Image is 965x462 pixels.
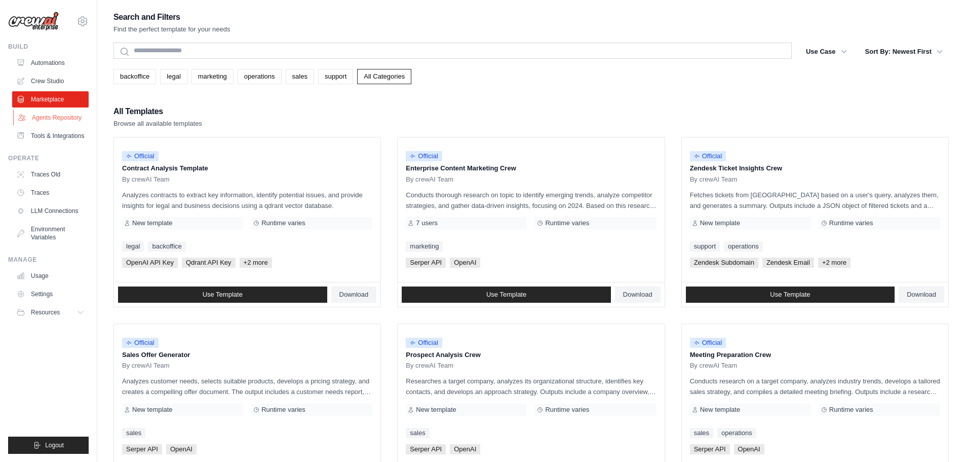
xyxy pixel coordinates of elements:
[690,376,940,397] p: Conducts research on a target company, analyzes industry trends, develops a tailored sales strate...
[700,406,740,414] span: New template
[416,406,456,414] span: New template
[690,163,940,173] p: Zendesk Ticket Insights Crew
[406,362,453,370] span: By crewAI Team
[113,10,230,24] h2: Search and Filters
[122,338,159,348] span: Official
[12,185,89,201] a: Traces
[615,287,661,303] a: Download
[12,203,89,219] a: LLM Connections
[122,350,372,360] p: Sales Offer Generator
[182,258,236,268] span: Qdrant API Key
[829,406,873,414] span: Runtime varies
[690,241,720,252] a: support
[12,166,89,183] a: Traces Old
[818,258,851,268] span: +2 more
[12,128,89,144] a: Tools & Integrations
[545,406,589,414] span: Runtime varies
[166,444,197,454] span: OpenAI
[122,362,170,370] span: By crewAI Team
[8,154,89,162] div: Operate
[690,444,730,454] span: Serper API
[12,55,89,71] a: Automations
[717,428,756,438] a: operations
[690,428,713,438] a: sales
[331,287,377,303] a: Download
[118,287,327,303] a: Use Template
[416,219,438,227] span: 7 users
[13,110,90,126] a: Agents Repository
[406,151,442,161] span: Official
[238,69,282,84] a: operations
[724,241,763,252] a: operations
[486,291,526,299] span: Use Template
[762,258,814,268] span: Zendesk Email
[402,287,611,303] a: Use Template
[191,69,234,84] a: marketing
[45,441,64,449] span: Logout
[12,268,89,284] a: Usage
[8,43,89,51] div: Build
[122,428,145,438] a: sales
[406,258,446,268] span: Serper API
[406,241,443,252] a: marketing
[450,258,480,268] span: OpenAI
[12,304,89,321] button: Resources
[261,219,305,227] span: Runtime varies
[122,258,178,268] span: OpenAI API Key
[406,444,446,454] span: Serper API
[734,444,764,454] span: OpenAI
[406,163,656,173] p: Enterprise Content Marketing Crew
[690,350,940,360] p: Meeting Preparation Crew
[406,428,429,438] a: sales
[31,308,60,316] span: Resources
[160,69,187,84] a: legal
[406,175,453,184] span: By crewAI Team
[12,73,89,89] a: Crew Studio
[286,69,314,84] a: sales
[113,104,202,119] h2: All Templates
[690,175,738,184] span: By crewAI Team
[700,219,740,227] span: New template
[122,163,372,173] p: Contract Analysis Template
[113,69,156,84] a: backoffice
[113,24,230,34] p: Find the perfect template for your needs
[122,444,162,454] span: Serper API
[12,286,89,302] a: Settings
[113,119,202,129] p: Browse all available templates
[12,221,89,245] a: Environment Variables
[859,43,949,61] button: Sort By: Newest First
[12,91,89,108] a: Marketplace
[122,190,372,211] p: Analyzes contracts to extract key information, identify potential issues, and provide insights fo...
[318,69,353,84] a: support
[450,444,480,454] span: OpenAI
[339,291,369,299] span: Download
[623,291,652,299] span: Download
[122,151,159,161] span: Official
[829,219,873,227] span: Runtime varies
[240,258,272,268] span: +2 more
[8,437,89,454] button: Logout
[907,291,936,299] span: Download
[406,350,656,360] p: Prospect Analysis Crew
[800,43,853,61] button: Use Case
[406,338,442,348] span: Official
[203,291,243,299] span: Use Template
[357,69,411,84] a: All Categories
[148,241,185,252] a: backoffice
[406,190,656,211] p: Conducts thorough research on topic to identify emerging trends, analyze competitor strategies, a...
[132,219,172,227] span: New template
[690,258,758,268] span: Zendesk Subdomain
[686,287,895,303] a: Use Template
[8,256,89,264] div: Manage
[690,362,738,370] span: By crewAI Team
[899,287,944,303] a: Download
[690,190,940,211] p: Fetches tickets from [GEOGRAPHIC_DATA] based on a user's query, analyzes them, and generates a su...
[122,376,372,397] p: Analyzes customer needs, selects suitable products, develops a pricing strategy, and creates a co...
[132,406,172,414] span: New template
[122,241,144,252] a: legal
[690,338,726,348] span: Official
[406,376,656,397] p: Researches a target company, analyzes its organizational structure, identifies key contacts, and ...
[8,12,59,31] img: Logo
[690,151,726,161] span: Official
[545,219,589,227] span: Runtime varies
